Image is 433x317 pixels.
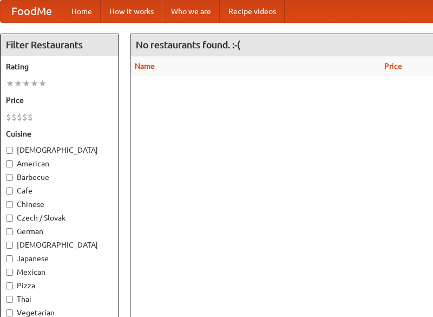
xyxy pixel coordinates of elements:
li: ★ [38,77,47,89]
label: Chinese [6,199,113,210]
label: Japanese [6,253,113,264]
a: Price [384,62,402,70]
label: American [6,158,113,169]
input: Japanese [6,255,13,262]
a: Recipe videos [220,1,285,22]
input: Pizza [6,282,13,289]
h5: Rating [6,61,113,72]
label: [DEMOGRAPHIC_DATA] [6,145,113,156]
a: Name [135,62,155,70]
a: How it works [101,1,162,22]
input: Thai [6,296,13,303]
li: $ [6,111,11,123]
li: ★ [14,77,22,89]
h5: Cuisine [6,128,113,139]
a: Who we are [162,1,220,22]
input: Chinese [6,201,13,208]
li: $ [17,111,22,123]
a: FoodMe [1,1,63,22]
label: German [6,226,113,237]
label: Barbecue [6,172,113,183]
li: $ [22,111,28,123]
li: ★ [22,77,30,89]
ng-pluralize: No restaurants found. :-( [136,40,240,50]
input: [DEMOGRAPHIC_DATA] [6,242,13,249]
label: [DEMOGRAPHIC_DATA] [6,240,113,250]
label: Pizza [6,280,113,291]
label: Czech / Slovak [6,212,113,223]
input: Mexican [6,269,13,276]
input: German [6,228,13,235]
input: Barbecue [6,174,13,181]
input: Czech / Slovak [6,215,13,222]
label: Thai [6,294,113,305]
input: American [6,160,13,167]
h5: Price [6,95,113,106]
li: $ [11,111,17,123]
input: [DEMOGRAPHIC_DATA] [6,147,13,154]
li: $ [28,111,33,123]
a: Home [63,1,101,22]
label: Cafe [6,185,113,196]
input: Vegetarian [6,309,13,316]
li: ★ [6,77,14,89]
input: Cafe [6,187,13,195]
label: Mexican [6,267,113,277]
h4: Filter Restaurants [1,34,119,56]
li: ★ [30,77,38,89]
